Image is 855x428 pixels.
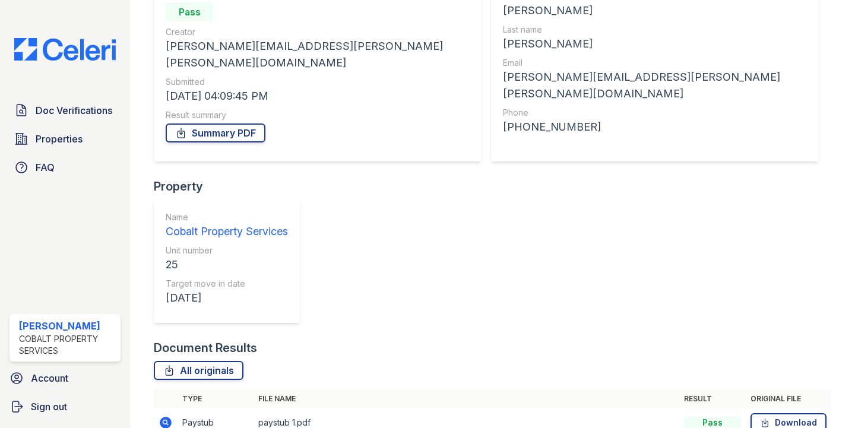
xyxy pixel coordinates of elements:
div: Name [166,211,288,223]
div: Phone [503,107,807,119]
div: [DATE] 04:09:45 PM [166,88,470,104]
span: Doc Verifications [36,103,112,118]
div: Result summary [166,109,470,121]
th: Type [178,389,254,408]
th: File name [254,389,679,408]
div: Target move in date [166,278,288,290]
div: 25 [166,256,288,273]
div: [PERSON_NAME][EMAIL_ADDRESS][PERSON_NAME][PERSON_NAME][DOMAIN_NAME] [166,38,470,71]
div: Submitted [166,76,470,88]
a: Summary PDF [166,123,265,142]
div: Cobalt Property Services [166,223,288,240]
div: Last name [503,24,807,36]
a: Name Cobalt Property Services [166,211,288,240]
div: Document Results [154,340,257,356]
a: Properties [9,127,121,151]
span: Sign out [31,400,67,414]
span: Properties [36,132,83,146]
div: Pass [166,2,213,21]
a: Sign out [5,395,125,419]
div: [DATE] [166,290,288,306]
span: FAQ [36,160,55,175]
div: Property [154,178,309,195]
div: [PERSON_NAME][EMAIL_ADDRESS][PERSON_NAME][PERSON_NAME][DOMAIN_NAME] [503,69,807,102]
div: [PHONE_NUMBER] [503,119,807,135]
div: [PERSON_NAME] [19,319,116,333]
div: Creator [166,26,470,38]
a: Doc Verifications [9,99,121,122]
div: [PERSON_NAME] [503,36,807,52]
a: FAQ [9,156,121,179]
span: Account [31,371,68,385]
a: Account [5,366,125,390]
th: Original file [746,389,831,408]
img: CE_Logo_Blue-a8612792a0a2168367f1c8372b55b34899dd931a85d93a1a3d3e32e68fde9ad4.png [5,38,125,61]
div: Unit number [166,245,288,256]
th: Result [679,389,746,408]
div: [PERSON_NAME] [503,2,807,19]
a: All originals [154,361,243,380]
div: Cobalt Property Services [19,333,116,357]
div: Email [503,57,807,69]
